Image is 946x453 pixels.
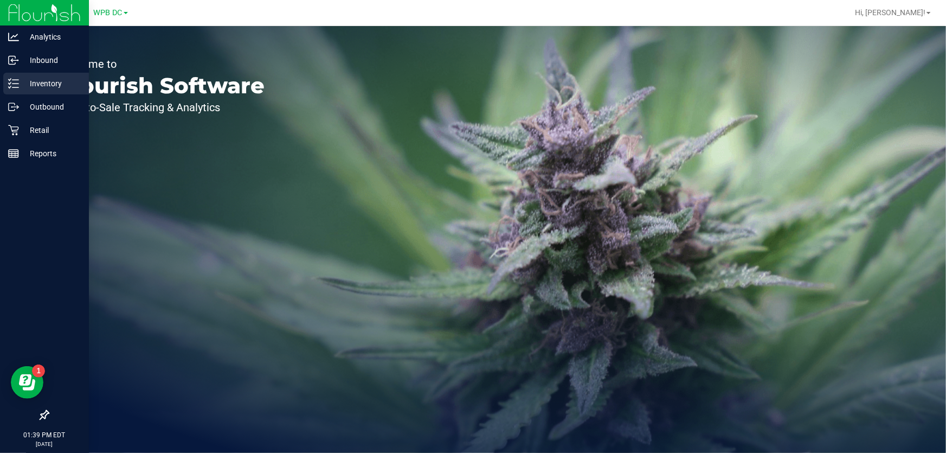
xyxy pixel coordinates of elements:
[855,8,925,17] span: Hi, [PERSON_NAME]!
[19,77,84,90] p: Inventory
[59,75,265,97] p: Flourish Software
[19,124,84,137] p: Retail
[19,30,84,43] p: Analytics
[59,102,265,113] p: Seed-to-Sale Tracking & Analytics
[19,100,84,113] p: Outbound
[19,54,84,67] p: Inbound
[94,8,123,17] span: WPB DC
[8,78,19,89] inline-svg: Inventory
[8,125,19,136] inline-svg: Retail
[8,148,19,159] inline-svg: Reports
[5,430,84,440] p: 01:39 PM EDT
[5,440,84,448] p: [DATE]
[19,147,84,160] p: Reports
[8,55,19,66] inline-svg: Inbound
[59,59,265,69] p: Welcome to
[32,365,45,378] iframe: Resource center unread badge
[8,101,19,112] inline-svg: Outbound
[8,31,19,42] inline-svg: Analytics
[11,366,43,399] iframe: Resource center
